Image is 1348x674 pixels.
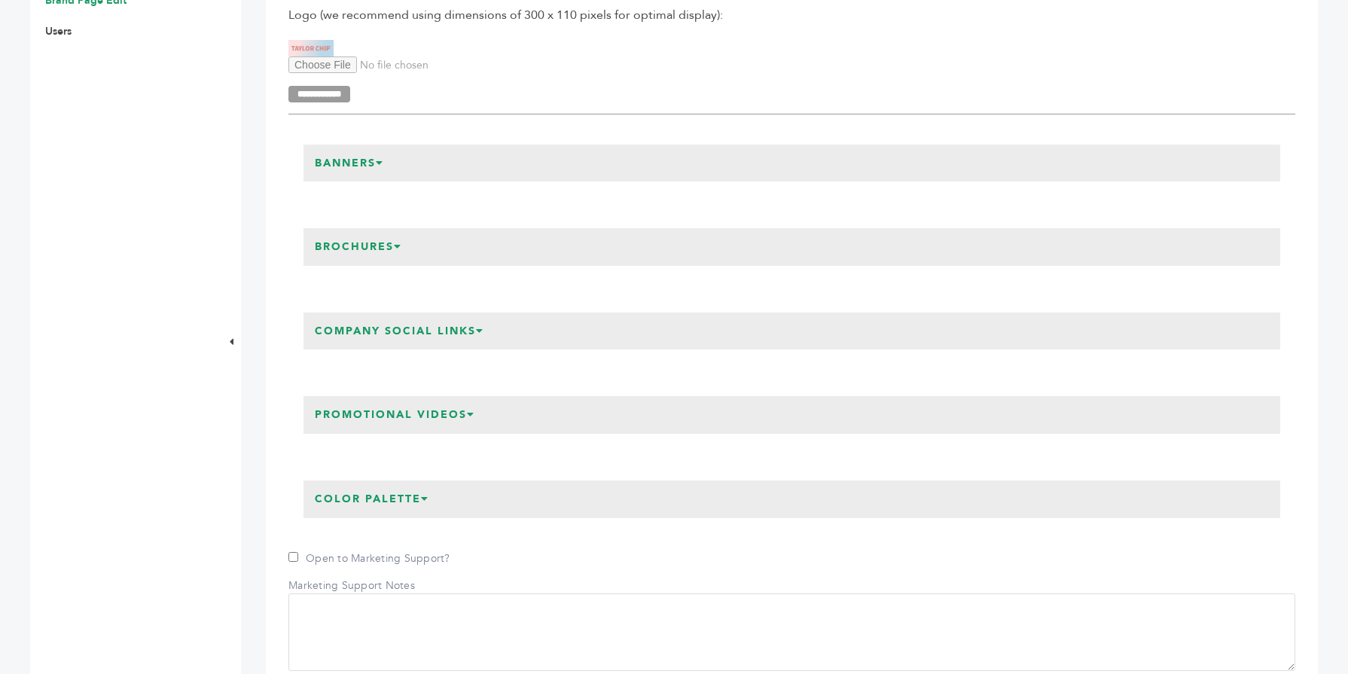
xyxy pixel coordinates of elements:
label: Open to Marketing Support? [288,551,450,566]
span: Logo (we recommend using dimensions of 300 x 110 pixels for optimal display): [288,7,1295,23]
h3: Color Palette [303,480,441,518]
a: Users [45,24,72,38]
h3: Company Social Links [303,313,496,350]
input: Open to Marketing Support? [288,552,298,562]
h3: Promotional Videos [303,396,486,434]
label: Marketing Support Notes [288,578,415,593]
h3: Banners [303,145,395,182]
h3: Brochures [303,228,413,266]
img: Taylor Chip [288,40,334,56]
